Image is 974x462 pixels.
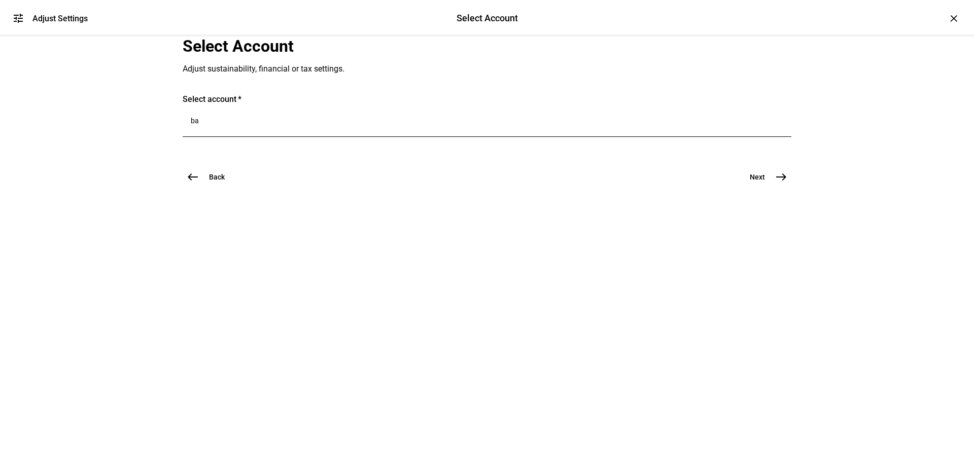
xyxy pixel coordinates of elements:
mat-icon: west [187,171,199,183]
div: Select account [183,94,791,104]
button: Next [738,167,791,187]
div: Select Account [457,12,518,25]
input: Number [191,117,783,125]
div: Select Account [183,37,639,56]
button: Back [183,167,237,187]
span: Next [750,172,765,182]
div: Adjust sustainability, financial or tax settings. [183,64,639,74]
div: Adjust Settings [32,14,88,23]
mat-icon: east [775,171,787,183]
span: Back [209,172,225,182]
mat-icon: tune [12,12,24,24]
div: × [946,10,962,26]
